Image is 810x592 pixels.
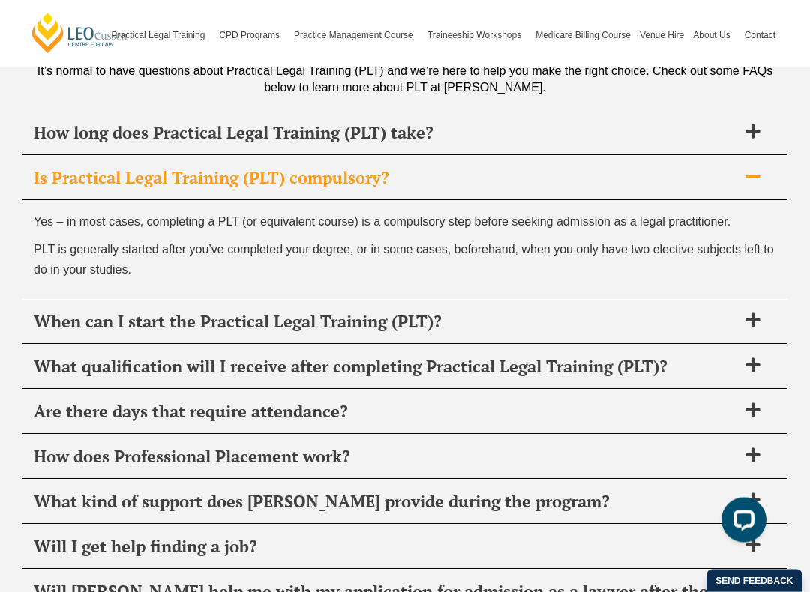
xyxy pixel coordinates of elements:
[214,3,289,67] a: CPD Programs
[688,3,739,67] a: About Us
[34,402,737,423] span: Are there days that require attendance?
[740,3,780,67] a: Contact
[709,492,772,555] iframe: LiveChat chat widget
[34,312,737,333] span: When can I start the Practical Legal Training (PLT)?
[289,3,423,67] a: Practice Management Course
[22,64,787,97] div: It’s normal to have questions about Practical Legal Training (PLT) and we’re here to help you mak...
[34,168,737,189] span: Is Practical Legal Training (PLT) compulsory?
[107,3,215,67] a: Practical Legal Training
[34,123,737,144] span: How long does Practical Legal Training (PLT) take?
[30,12,130,55] a: [PERSON_NAME] Centre for Law
[531,3,635,67] a: Medicare Billing Course
[34,212,776,232] p: Yes – in most cases, completing a PLT (or equivalent course) is a compulsory step before seeking ...
[34,357,737,378] span: What qualification will I receive after completing Practical Legal Training (PLT)?
[34,492,737,513] span: What kind of support does [PERSON_NAME] provide during the program?
[34,537,737,558] span: Will I get help finding a job?
[34,240,776,280] p: PLT is generally started after you’ve completed your degree, or in some cases, beforehand, when y...
[423,3,531,67] a: Traineeship Workshops
[635,3,688,67] a: Venue Hire
[34,447,737,468] span: How does Professional Placement work?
